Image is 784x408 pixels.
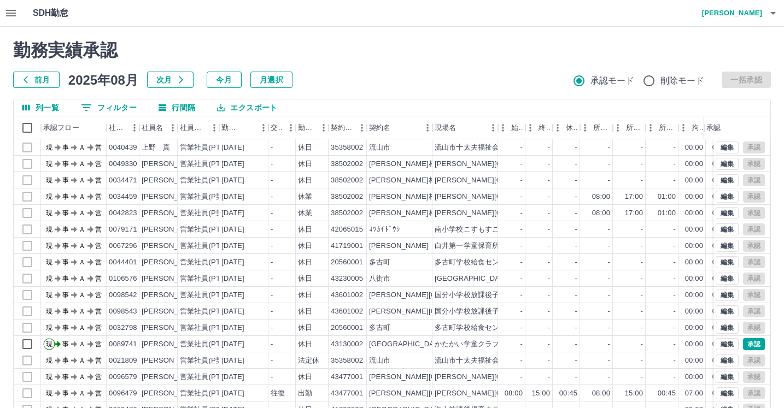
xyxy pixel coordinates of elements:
[674,159,676,169] div: -
[221,143,244,153] div: [DATE]
[435,192,658,202] div: [PERSON_NAME][GEOGRAPHIC_DATA]立[PERSON_NAME]小学校
[331,116,354,139] div: 契約コード
[46,160,52,168] text: 現
[716,289,739,301] button: 編集
[46,226,52,233] text: 現
[296,116,329,139] div: 勤務区分
[180,208,233,218] div: 営業社員(P契約)
[43,116,79,139] div: 承認フロー
[498,116,525,139] div: 始業
[553,116,580,139] div: 休憩
[150,99,204,116] button: 行間隔
[62,160,69,168] text: 事
[716,141,739,153] button: 編集
[271,192,273,202] div: -
[716,387,739,399] button: 編集
[331,224,363,235] div: 42065015
[298,306,312,317] div: 休日
[674,290,676,300] div: -
[271,143,273,153] div: -
[298,159,312,169] div: 休日
[107,116,139,139] div: 社員番号
[435,241,499,251] div: 白井第一学童保育所
[625,208,643,218] div: 17:00
[95,258,102,266] text: 営
[674,306,676,317] div: -
[641,274,643,284] div: -
[369,116,390,139] div: 契約名
[180,175,237,186] div: 営業社員(PT契約)
[369,192,436,202] div: [PERSON_NAME]村
[62,242,69,250] text: 事
[511,116,523,139] div: 始業
[575,274,577,284] div: -
[435,116,456,139] div: 現場名
[369,159,436,169] div: [PERSON_NAME]村
[674,224,676,235] div: -
[221,175,244,186] div: [DATE]
[369,241,429,251] div: [PERSON_NAME]
[641,306,643,317] div: -
[716,256,739,268] button: 編集
[271,257,273,268] div: -
[331,192,363,202] div: 38502002
[712,175,730,186] div: 00:00
[221,208,244,218] div: [DATE]
[548,143,550,153] div: -
[641,257,643,268] div: -
[79,258,85,266] text: Ａ
[331,306,363,317] div: 43601002
[72,99,145,116] button: フィルター表示
[221,241,244,251] div: [DATE]
[331,241,363,251] div: 41719001
[178,116,219,139] div: 社員区分
[435,224,535,235] div: 南小学校こすもすこどもルーム
[369,290,504,300] div: [PERSON_NAME][GEOGRAPHIC_DATA]
[435,143,507,153] div: 流山市十太夫福祉会館
[608,175,610,186] div: -
[109,192,137,202] div: 0034459
[180,290,237,300] div: 営業社員(PT契約)
[221,192,244,202] div: [DATE]
[743,338,765,350] button: 承認
[68,72,138,88] h5: 2025年08月
[435,208,658,218] div: [PERSON_NAME][GEOGRAPHIC_DATA]立[PERSON_NAME]小学校
[142,274,201,284] div: [PERSON_NAME]
[520,159,523,169] div: -
[147,72,194,88] button: 次月
[271,290,273,300] div: -
[575,306,577,317] div: -
[592,192,610,202] div: 08:00
[641,159,643,169] div: -
[41,116,107,139] div: 承認フロー
[62,176,69,184] text: 事
[142,175,201,186] div: [PERSON_NAME]
[658,208,676,218] div: 01:00
[62,291,69,299] text: 事
[608,143,610,153] div: -
[575,241,577,251] div: -
[95,176,102,184] text: 営
[712,241,730,251] div: 00:00
[685,208,703,218] div: 00:00
[575,143,577,153] div: -
[716,207,739,219] button: 編集
[142,208,201,218] div: [PERSON_NAME]
[548,208,550,218] div: -
[575,208,577,218] div: -
[331,208,363,218] div: 38502002
[716,322,739,334] button: 編集
[298,241,312,251] div: 休日
[685,224,703,235] div: 00:00
[180,306,237,317] div: 営業社員(PT契約)
[331,290,363,300] div: 43601002
[109,241,137,251] div: 0067296
[46,176,52,184] text: 現
[520,274,523,284] div: -
[331,143,363,153] div: 35358002
[109,159,137,169] div: 0049330
[95,209,102,217] text: 営
[79,242,85,250] text: Ａ
[674,143,676,153] div: -
[109,224,137,235] div: 0079171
